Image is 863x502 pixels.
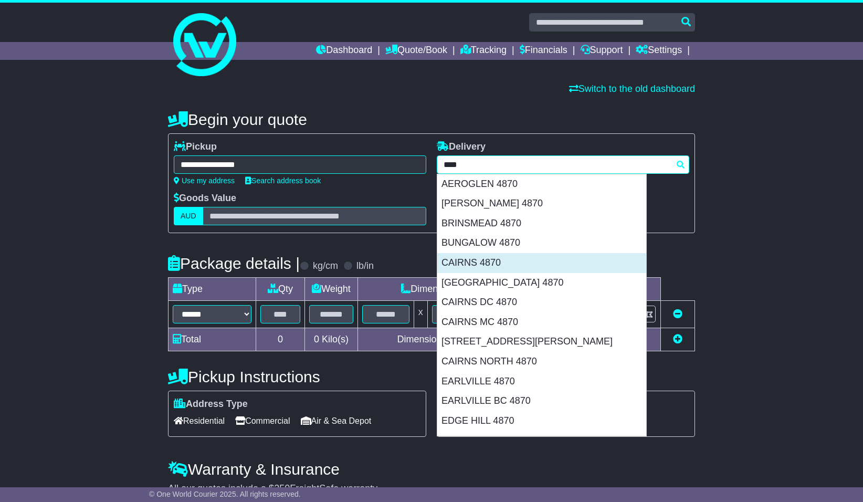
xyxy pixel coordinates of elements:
div: CAIRNS 4870 [437,253,646,273]
div: [GEOGRAPHIC_DATA] 4870 [437,273,646,293]
h4: Package details | [168,255,300,272]
td: Qty [256,278,305,301]
h4: Warranty & Insurance [168,461,695,478]
span: Commercial [235,413,290,429]
div: CAIRNS MC 4870 [437,312,646,332]
span: 0 [314,334,319,344]
td: Weight [305,278,358,301]
label: Pickup [174,141,217,153]
td: Kilo(s) [305,328,358,351]
div: BUNGALOW 4870 [437,233,646,253]
a: Quote/Book [385,42,447,60]
a: Financials [520,42,567,60]
a: Support [581,42,623,60]
td: 0 [256,328,305,351]
td: Type [169,278,256,301]
td: Total [169,328,256,351]
div: EARLVILLE 4870 [437,372,646,392]
label: Goods Value [174,193,236,204]
a: Switch to the old dashboard [569,83,695,94]
span: Residential [174,413,225,429]
a: Dashboard [316,42,372,60]
div: [PERSON_NAME] 4870 [437,194,646,214]
div: AEROGLEN 4870 [437,174,646,194]
td: Dimensions (L x W x H) [357,278,553,301]
div: CAIRNS NORTH 4870 [437,352,646,372]
a: Settings [636,42,682,60]
div: EDGE HILL 4870 [437,411,646,431]
label: Address Type [174,399,248,410]
label: AUD [174,207,203,225]
span: © One World Courier 2025. All rights reserved. [149,490,301,498]
a: Tracking [460,42,507,60]
span: Air & Sea Depot [301,413,372,429]
label: lb/in [356,260,374,272]
a: Use my address [174,176,235,185]
h4: Pickup Instructions [168,368,426,385]
label: kg/cm [313,260,338,272]
typeahead: Please provide city [437,155,689,174]
div: EARLVILLE BC 4870 [437,391,646,411]
label: Delivery [437,141,486,153]
div: FRESHWATER 4870 [437,431,646,451]
span: 250 [274,483,290,494]
td: Dimensions in Centimetre(s) [357,328,553,351]
h4: Begin your quote [168,111,695,128]
div: BRINSMEAD 4870 [437,214,646,234]
div: [STREET_ADDRESS][PERSON_NAME] [437,332,646,352]
a: Search address book [245,176,321,185]
a: Remove this item [673,309,682,319]
td: x [414,301,427,328]
a: Add new item [673,334,682,344]
div: All our quotes include a $ FreightSafe warranty. [168,483,695,495]
div: CAIRNS DC 4870 [437,292,646,312]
